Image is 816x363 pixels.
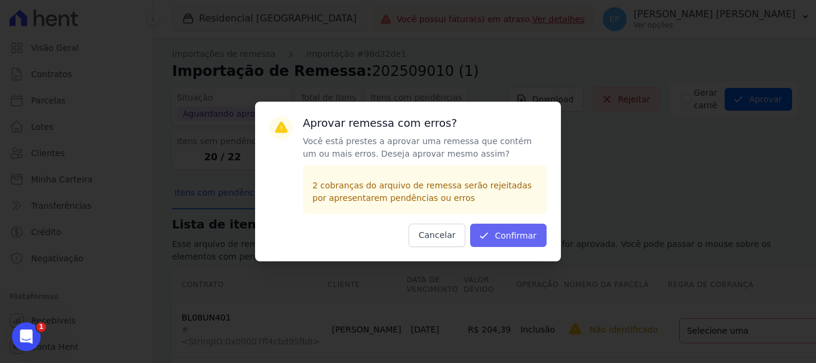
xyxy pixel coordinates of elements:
h3: Aprovar remessa com erros? [303,116,547,130]
button: Confirmar [470,224,547,247]
p: 2 cobranças do arquivo de remessa serão rejeitadas por apresentarem pendências ou erros [312,179,537,205]
span: 1 [36,322,46,332]
button: Cancelar [409,224,466,247]
p: Você está prestes a aprovar uma remessa que contém um ou mais erros. Deseja aprovar mesmo assim? [303,135,547,160]
iframe: Intercom live chat [12,322,41,351]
